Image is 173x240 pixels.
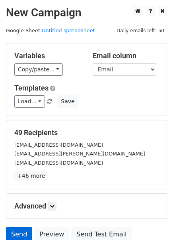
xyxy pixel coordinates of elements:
[14,95,45,108] a: Load...
[6,28,95,33] small: Google Sheet:
[57,95,78,108] button: Save
[14,63,63,76] a: Copy/paste...
[14,51,81,60] h5: Variables
[14,151,145,157] small: [EMAIL_ADDRESS][PERSON_NAME][DOMAIN_NAME]
[114,26,167,35] span: Daily emails left: 50
[14,128,159,137] h5: 49 Recipients
[133,202,173,240] iframe: Chat Widget
[6,6,167,20] h2: New Campaign
[14,142,103,148] small: [EMAIL_ADDRESS][DOMAIN_NAME]
[14,171,48,181] a: +46 more
[14,84,49,92] a: Templates
[42,28,95,33] a: Untitled spreadsheet
[14,160,103,166] small: [EMAIL_ADDRESS][DOMAIN_NAME]
[14,202,159,210] h5: Advanced
[114,28,167,33] a: Daily emails left: 50
[93,51,159,60] h5: Email column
